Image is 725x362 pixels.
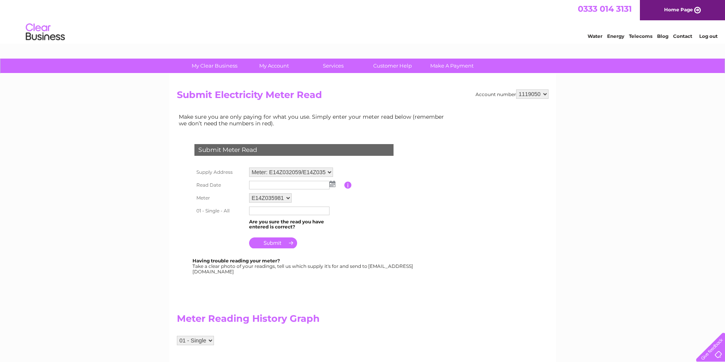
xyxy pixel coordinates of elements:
a: Contact [673,33,692,39]
b: Having trouble reading your meter? [192,258,280,264]
a: My Account [242,59,306,73]
a: 0333 014 3131 [578,4,632,14]
div: Account number [476,89,549,99]
img: logo.png [25,20,65,44]
th: Read Date [192,179,247,191]
a: Customer Help [360,59,425,73]
a: Telecoms [629,33,652,39]
a: Log out [699,33,718,39]
input: Submit [249,237,297,248]
img: ... [330,181,335,187]
a: Water [588,33,602,39]
h2: Submit Electricity Meter Read [177,89,549,104]
th: Meter [192,191,247,205]
td: Are you sure the read you have entered is correct? [247,217,344,232]
input: Information [344,182,352,189]
th: 01 - Single - All [192,205,247,217]
div: Submit Meter Read [194,144,394,156]
div: Clear Business is a trading name of Verastar Limited (registered in [GEOGRAPHIC_DATA] No. 3667643... [178,4,547,38]
a: Services [301,59,365,73]
th: Supply Address [192,166,247,179]
a: My Clear Business [182,59,247,73]
div: Take a clear photo of your readings, tell us which supply it's for and send to [EMAIL_ADDRESS][DO... [192,258,414,274]
h2: Meter Reading History Graph [177,313,450,328]
a: Energy [607,33,624,39]
a: Blog [657,33,668,39]
a: Make A Payment [420,59,484,73]
td: Make sure you are only paying for what you use. Simply enter your meter read below (remember we d... [177,112,450,128]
